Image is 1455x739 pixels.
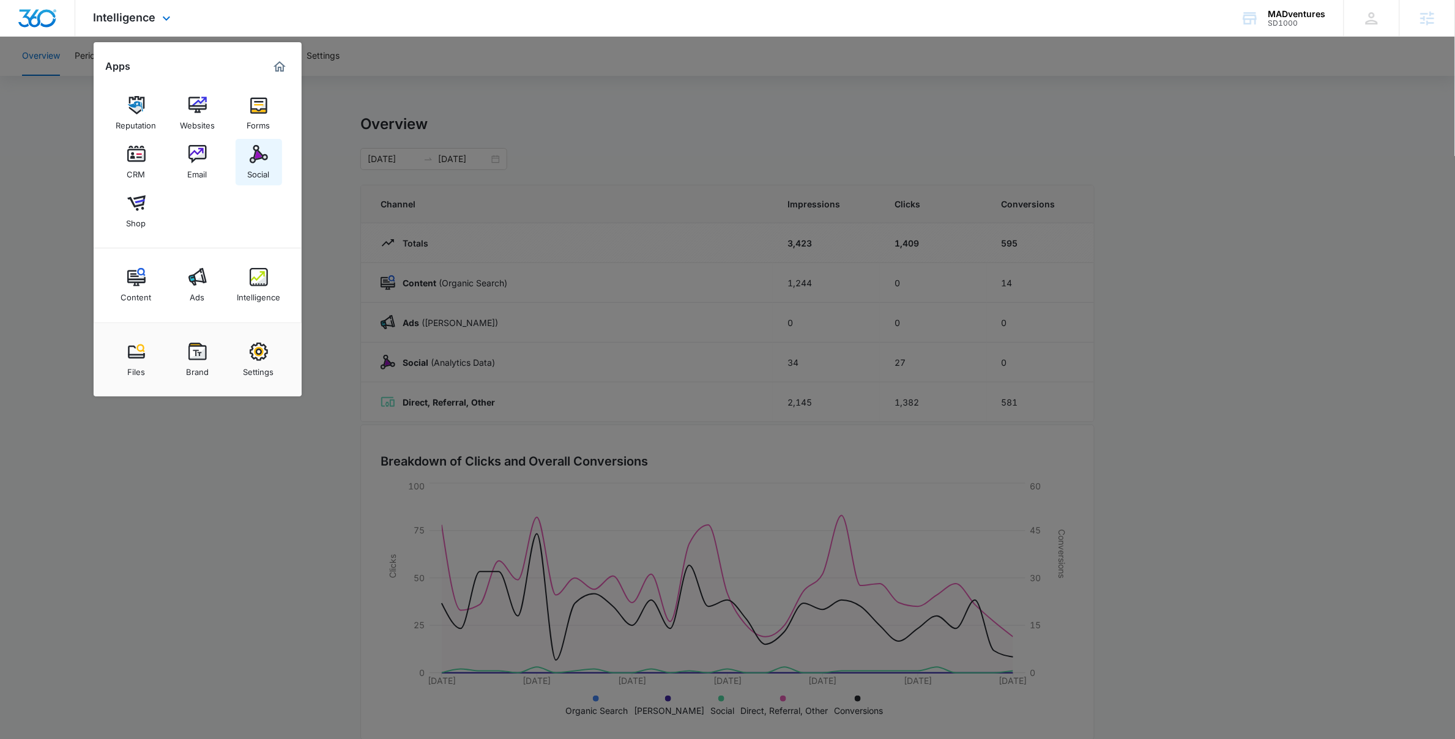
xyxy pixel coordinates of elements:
[127,163,146,179] div: CRM
[248,163,270,179] div: Social
[174,262,221,308] a: Ads
[236,139,282,185] a: Social
[174,336,221,383] a: Brand
[94,11,156,24] span: Intelligence
[1268,19,1326,28] div: account id
[237,286,280,302] div: Intelligence
[127,361,145,377] div: Files
[188,163,207,179] div: Email
[1268,9,1326,19] div: account name
[236,262,282,308] a: Intelligence
[113,90,160,136] a: Reputation
[236,336,282,383] a: Settings
[127,212,146,228] div: Shop
[190,286,205,302] div: Ads
[236,90,282,136] a: Forms
[113,139,160,185] a: CRM
[113,262,160,308] a: Content
[186,361,209,377] div: Brand
[121,286,152,302] div: Content
[247,114,270,130] div: Forms
[113,188,160,234] a: Shop
[116,114,157,130] div: Reputation
[244,361,274,377] div: Settings
[180,114,215,130] div: Websites
[106,61,131,72] h2: Apps
[174,139,221,185] a: Email
[270,57,289,76] a: Marketing 360® Dashboard
[113,336,160,383] a: Files
[174,90,221,136] a: Websites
